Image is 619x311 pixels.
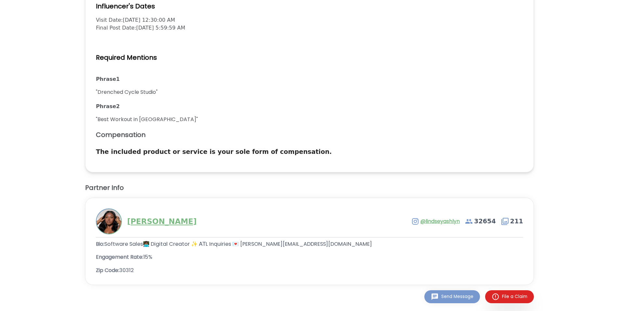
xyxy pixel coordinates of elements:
[485,290,534,303] button: File a Claim
[96,88,523,96] div: " Drenched Cycle Studio "
[96,1,523,11] h2: Influencer's Dates
[465,217,496,226] span: 32654
[96,53,523,62] h2: Required Mentions
[96,147,523,156] p: The included product or service is your sole form of compensation.
[96,253,523,261] div: Engagement Rate:
[96,130,523,140] h2: Compensation
[96,116,523,123] div: " Best Workout in [GEOGRAPHIC_DATA] "
[104,240,372,248] p: Software Sales👩🏾‍💻 Digital Creator ✨ ΑΤL Inquiries 💌 [PERSON_NAME][EMAIL_ADDRESS][DOMAIN_NAME]
[96,24,235,32] p: Final Post Date: [DATE] 5:59:59 AM
[143,253,152,261] p: 15 %
[85,183,534,193] h2: Partner Info
[96,103,523,110] div: Phrase 2
[119,267,134,274] p: 30312
[96,75,523,83] div: Phrase 1
[420,218,460,225] a: @lindseyashlyn
[501,217,523,226] span: 211
[96,240,523,248] div: Bio:
[127,216,197,227] a: [PERSON_NAME]
[96,267,523,274] div: Zip Code:
[97,209,121,234] img: Profile
[424,290,480,303] button: Send Message
[492,293,527,301] div: File a Claim
[96,16,235,24] p: Visit Date: [DATE] 12:30:00 AM
[431,293,473,301] div: Send Message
